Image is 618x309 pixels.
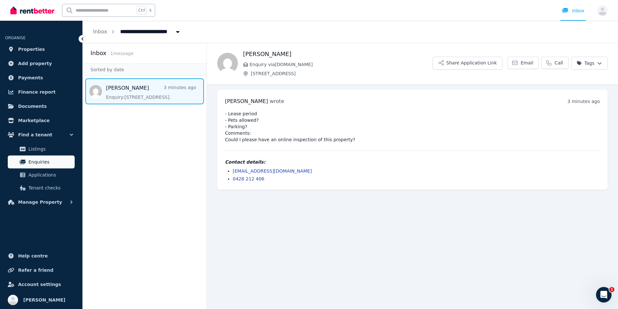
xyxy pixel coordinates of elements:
a: Payments [5,71,77,84]
span: Documents [18,102,47,110]
a: Applications [8,168,75,181]
a: [PERSON_NAME]3 minutes agoEnquiry:[STREET_ADDRESS]. [106,84,196,100]
span: Finance report [18,88,56,96]
span: Enquiry via [DOMAIN_NAME] [250,61,432,68]
button: Find a tenant [5,128,77,141]
span: Refer a friend [18,266,53,274]
button: Share Application Link [432,57,502,70]
span: Ctrl [137,6,147,15]
span: Find a tenant [18,131,52,139]
div: Inbox [562,7,584,14]
span: Help centre [18,252,48,260]
a: Marketplace [5,114,77,127]
a: Add property [5,57,77,70]
h2: Inbox [91,49,106,58]
a: Finance report [5,86,77,98]
span: Call [555,60,563,66]
span: [PERSON_NAME] [23,296,65,304]
nav: Breadcrumb [83,21,191,43]
span: Email [521,60,533,66]
iframe: Intercom live chat [596,287,612,303]
span: [PERSON_NAME] [225,98,268,104]
a: Tenant checks [8,181,75,194]
pre: - Lease period - Pets allowed? - Parking? Comments: Could I please have an online inspection of t... [225,110,600,143]
a: Listings [8,143,75,155]
nav: Message list [83,76,207,107]
span: [STREET_ADDRESS] [251,70,432,77]
button: Tags [571,57,608,70]
span: Add property [18,60,52,67]
a: Documents [5,100,77,113]
h4: Contact details: [225,159,600,165]
a: Account settings [5,278,77,291]
span: ORGANISE [5,36,26,40]
div: Sorted by date [83,63,207,76]
span: Properties [18,45,45,53]
a: Enquiries [8,155,75,168]
span: k [149,8,152,13]
button: Manage Property [5,196,77,209]
span: Manage Property [18,198,62,206]
a: Properties [5,43,77,56]
span: Tags [577,60,594,66]
a: 0428 212 406 [233,176,264,181]
img: Susan Nichols [217,53,238,74]
span: Payments [18,74,43,82]
time: 3 minutes ago [567,99,600,104]
a: Help centre [5,249,77,262]
h1: [PERSON_NAME] [243,50,432,59]
a: Email [507,57,539,69]
a: Inbox [93,29,107,35]
span: Applications [28,171,72,179]
span: Account settings [18,280,61,288]
img: RentBetter [10,6,54,15]
a: Call [541,57,569,69]
span: Listings [28,145,72,153]
span: Enquiries [28,158,72,166]
span: Marketplace [18,117,49,124]
a: [EMAIL_ADDRESS][DOMAIN_NAME] [233,168,312,174]
span: 1 [609,287,614,292]
span: 1 message [110,51,133,56]
span: wrote [270,98,284,104]
span: Tenant checks [28,184,72,192]
a: Refer a friend [5,264,77,277]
